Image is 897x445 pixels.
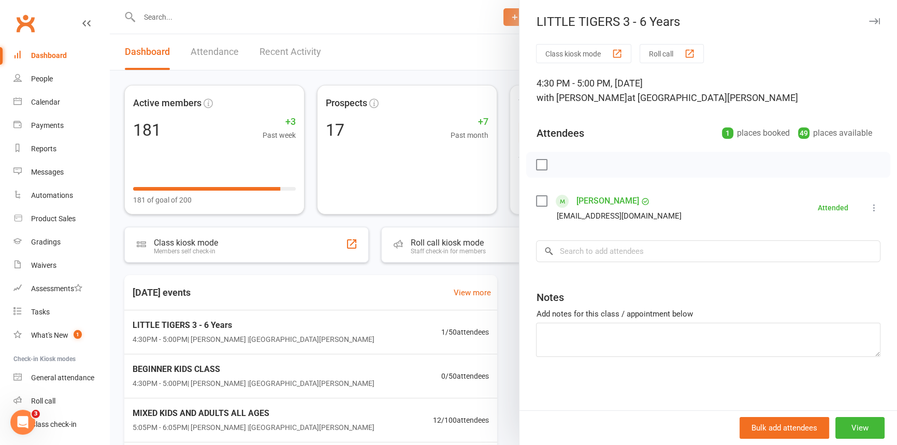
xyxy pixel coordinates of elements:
div: 1 [722,127,733,139]
button: Bulk add attendees [740,417,829,439]
a: People [13,67,109,91]
div: LITTLE TIGERS 3 - 6 Years [519,15,897,29]
a: Automations [13,184,109,207]
div: Tasks [31,308,50,316]
div: Product Sales [31,214,76,223]
span: 3 [32,410,40,418]
a: Gradings [13,231,109,254]
div: places booked [722,126,790,140]
div: Calendar [31,98,60,106]
div: Add notes for this class / appointment below [536,308,880,320]
a: Class kiosk mode [13,413,109,436]
a: Calendar [13,91,109,114]
a: Assessments [13,277,109,300]
span: at [GEOGRAPHIC_DATA][PERSON_NAME] [627,92,798,103]
a: [PERSON_NAME] [576,193,639,209]
button: Roll call [640,44,704,63]
div: [EMAIL_ADDRESS][DOMAIN_NAME] [556,209,681,223]
a: Product Sales [13,207,109,231]
div: Roll call [31,397,55,405]
div: Payments [31,121,64,130]
div: 4:30 PM - 5:00 PM, [DATE] [536,76,880,105]
div: Messages [31,168,64,176]
a: Roll call [13,390,109,413]
a: General attendance kiosk mode [13,366,109,390]
div: Class check-in [31,420,77,428]
div: Waivers [31,261,56,269]
a: Tasks [13,300,109,324]
a: Waivers [13,254,109,277]
button: Class kiosk mode [536,44,631,63]
button: View [835,417,885,439]
a: Payments [13,114,109,137]
div: Notes [536,290,563,305]
div: General attendance [31,374,94,382]
a: Reports [13,137,109,161]
div: People [31,75,53,83]
span: with [PERSON_NAME] [536,92,627,103]
span: 1 [74,330,82,339]
a: What's New1 [13,324,109,347]
div: Attended [818,204,848,211]
a: Messages [13,161,109,184]
input: Search to add attendees [536,240,880,262]
div: places available [798,126,872,140]
div: 49 [798,127,809,139]
div: Attendees [536,126,584,140]
div: Dashboard [31,51,67,60]
a: Dashboard [13,44,109,67]
iframe: Intercom live chat [10,410,35,435]
div: What's New [31,331,68,339]
a: Clubworx [12,10,38,36]
div: Automations [31,191,73,199]
div: Gradings [31,238,61,246]
div: Reports [31,145,56,153]
div: Assessments [31,284,82,293]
